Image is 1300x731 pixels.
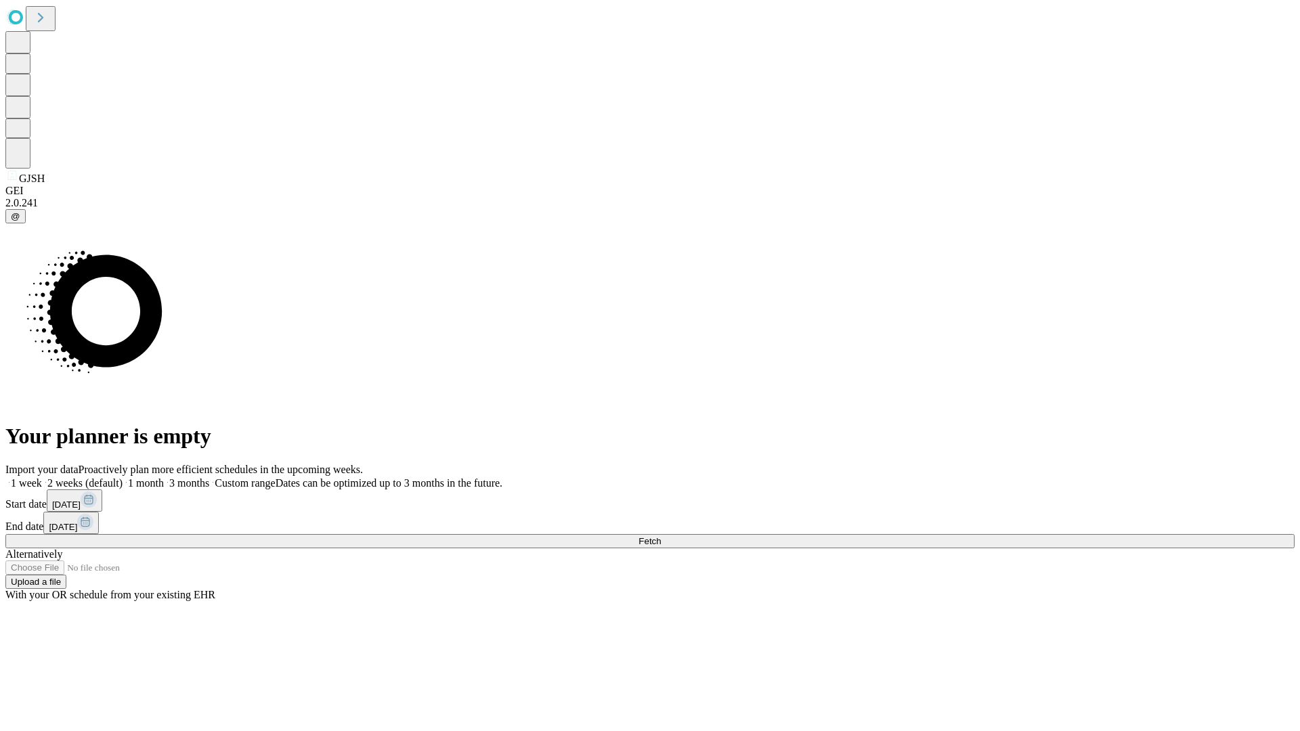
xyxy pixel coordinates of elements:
button: Fetch [5,534,1295,548]
div: End date [5,512,1295,534]
span: Import your data [5,464,79,475]
span: [DATE] [52,500,81,510]
button: [DATE] [43,512,99,534]
span: Alternatively [5,548,62,560]
span: Fetch [638,536,661,546]
span: Dates can be optimized up to 3 months in the future. [276,477,502,489]
span: 1 week [11,477,42,489]
span: 3 months [169,477,209,489]
span: Custom range [215,477,275,489]
span: @ [11,211,20,221]
div: 2.0.241 [5,197,1295,209]
span: 1 month [128,477,164,489]
h1: Your planner is empty [5,424,1295,449]
span: [DATE] [49,522,77,532]
button: [DATE] [47,489,102,512]
button: Upload a file [5,575,66,589]
span: With your OR schedule from your existing EHR [5,589,215,600]
span: GJSH [19,173,45,184]
div: Start date [5,489,1295,512]
span: Proactively plan more efficient schedules in the upcoming weeks. [79,464,363,475]
button: @ [5,209,26,223]
span: 2 weeks (default) [47,477,123,489]
div: GEI [5,185,1295,197]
